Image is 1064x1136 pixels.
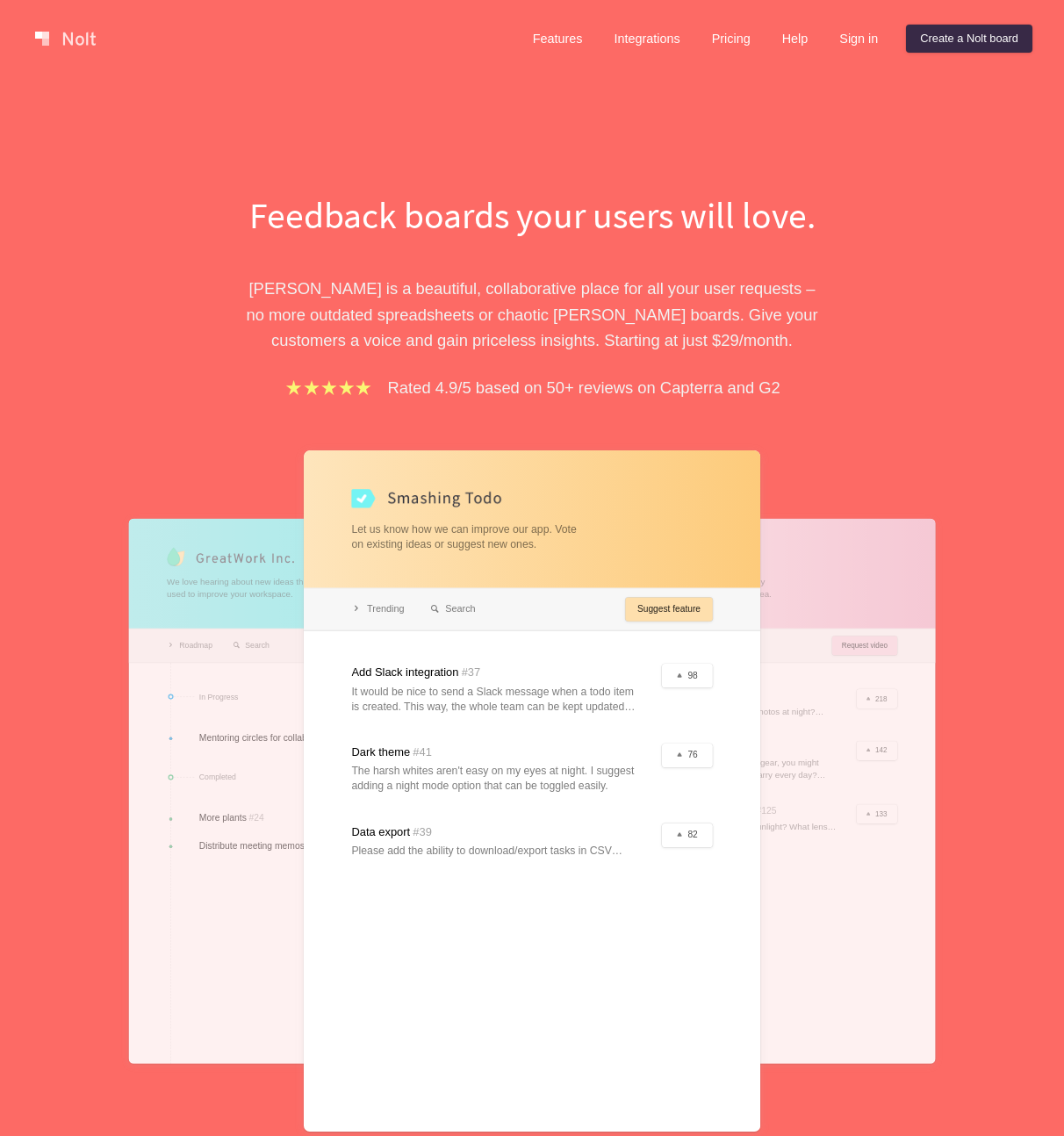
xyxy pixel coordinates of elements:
h1: Feedback boards your users will love. [229,190,835,241]
a: Sign in [825,25,892,53]
a: Create a Nolt board [906,25,1032,53]
a: Integrations [600,25,694,53]
a: Help [768,25,823,53]
a: Pricing [698,25,765,53]
p: [PERSON_NAME] is a beautiful, collaborative place for all your user requests – no more outdated s... [229,276,835,353]
a: Features [519,25,597,53]
p: Rated 4.9/5 based on 50+ reviews on Capterra and G2 [388,375,780,400]
img: stars.b067e34983.png [284,377,373,398]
